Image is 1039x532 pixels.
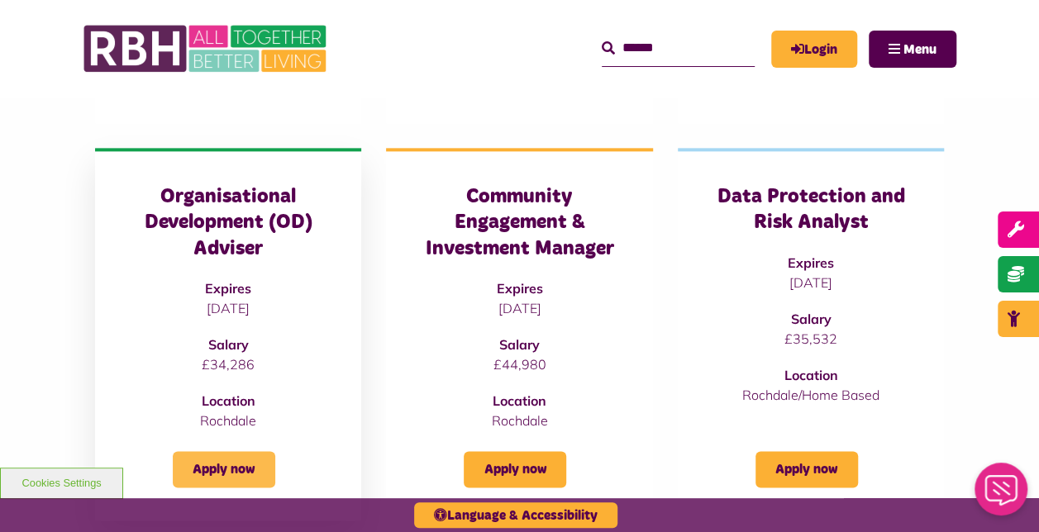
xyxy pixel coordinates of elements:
[496,280,542,297] strong: Expires
[128,411,328,430] p: Rochdale
[414,502,617,528] button: Language & Accessibility
[784,367,837,383] strong: Location
[83,17,331,81] img: RBH
[419,411,619,430] p: Rochdale
[128,298,328,318] p: [DATE]
[493,392,546,409] strong: Location
[711,273,911,292] p: [DATE]
[128,184,328,262] h3: Organisational Development (OD) Adviser
[419,184,619,262] h3: Community Engagement & Investment Manager
[788,254,834,271] strong: Expires
[771,31,857,68] a: MyRBH
[869,31,956,68] button: Navigation
[711,329,911,349] p: £35,532
[711,385,911,405] p: Rochdale/Home Based
[903,43,937,56] span: Menu
[173,451,275,487] a: Apply now
[965,458,1039,532] iframe: Netcall Web Assistant for live chat
[208,336,249,353] strong: Salary
[499,336,540,353] strong: Salary
[419,298,619,318] p: [DATE]
[205,280,251,297] strong: Expires
[464,451,566,487] a: Apply now
[755,451,858,487] a: Apply now
[602,31,755,66] input: Search
[202,392,255,409] strong: Location
[711,184,911,235] h3: Data Protection and Risk Analyst
[128,354,328,374] p: £34,286
[790,311,831,327] strong: Salary
[419,354,619,374] p: £44,980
